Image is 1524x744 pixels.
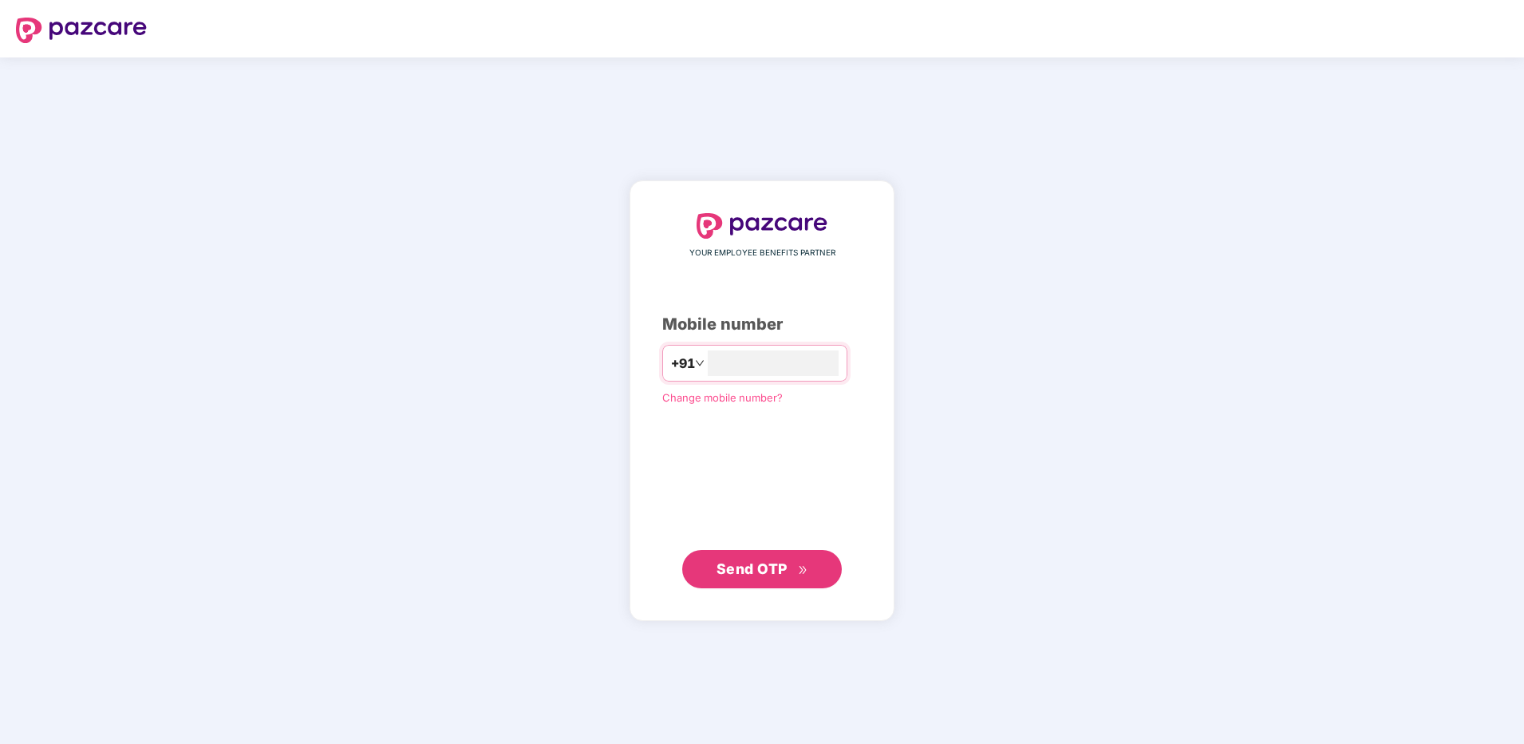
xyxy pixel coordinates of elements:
[798,565,808,576] span: double-right
[662,312,862,337] div: Mobile number
[697,213,827,239] img: logo
[671,354,695,374] span: +91
[682,550,842,588] button: Send OTPdouble-right
[717,560,788,577] span: Send OTP
[662,391,783,404] a: Change mobile number?
[16,18,147,43] img: logo
[689,247,835,259] span: YOUR EMPLOYEE BENEFITS PARTNER
[695,358,705,368] span: down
